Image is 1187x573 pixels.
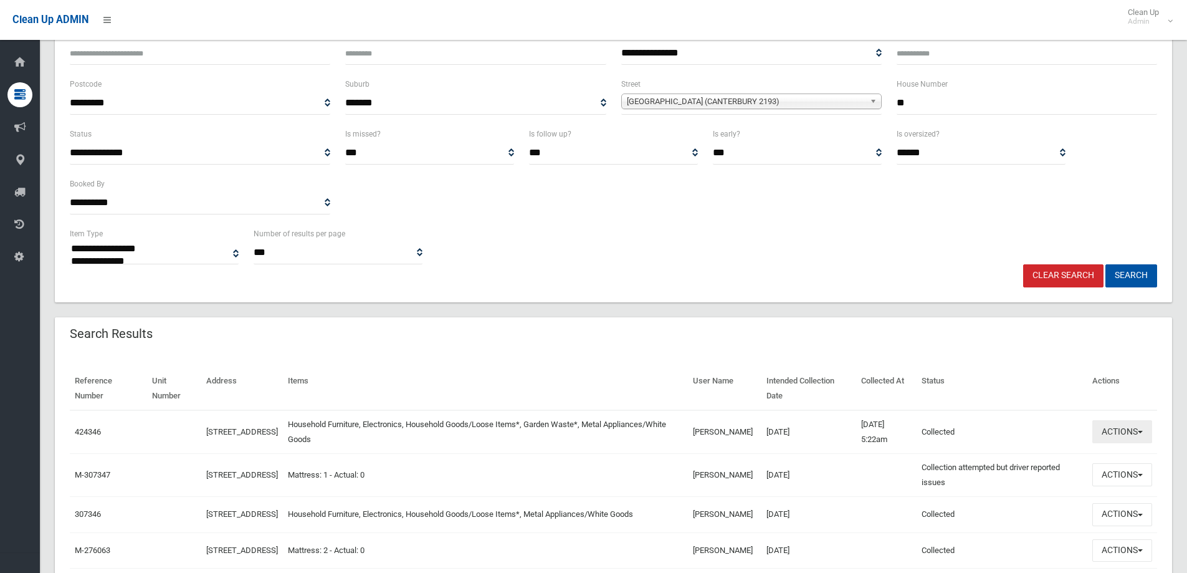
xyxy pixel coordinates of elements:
td: Collected [917,532,1087,569]
td: [DATE] [761,410,856,454]
label: Postcode [70,77,102,91]
th: Collected At [856,367,917,410]
label: Status [70,127,92,141]
button: Actions [1092,539,1152,562]
th: Items [283,367,688,410]
td: [PERSON_NAME] [688,453,761,496]
label: Street [621,77,641,91]
td: [DATE] [761,496,856,532]
th: Address [201,367,283,410]
td: [PERSON_NAME] [688,410,761,454]
a: [STREET_ADDRESS] [206,509,278,519]
a: [STREET_ADDRESS] [206,470,278,479]
a: M-307347 [75,470,110,479]
a: M-276063 [75,546,110,555]
td: [DATE] [761,532,856,569]
label: Item Type [70,227,103,241]
th: Status [917,367,1087,410]
th: Unit Number [147,367,201,410]
td: [PERSON_NAME] [688,532,761,569]
td: Mattress: 1 - Actual: 0 [283,453,688,496]
button: Actions [1092,503,1152,526]
button: Actions [1092,420,1152,443]
td: Household Furniture, Electronics, Household Goods/Loose Items*, Garden Waste*, Metal Appliances/W... [283,410,688,454]
td: Collection attempted but driver reported issues [917,453,1087,496]
span: [GEOGRAPHIC_DATA] (CANTERBURY 2193) [627,94,865,109]
a: [STREET_ADDRESS] [206,546,278,555]
a: [STREET_ADDRESS] [206,427,278,436]
td: [DATE] 5:22am [856,410,917,454]
label: Is early? [713,127,740,141]
label: Is oversized? [897,127,940,141]
td: Collected [917,496,1087,532]
label: Is missed? [345,127,381,141]
th: Reference Number [70,367,147,410]
button: Actions [1092,463,1152,486]
small: Admin [1128,17,1159,26]
td: Mattress: 2 - Actual: 0 [283,532,688,569]
label: House Number [897,77,948,91]
header: Search Results [55,322,168,346]
label: Suburb [345,77,369,91]
th: Actions [1087,367,1157,410]
a: 307346 [75,509,101,519]
td: [PERSON_NAME] [688,496,761,532]
th: User Name [688,367,761,410]
a: 424346 [75,427,101,436]
button: Search [1105,264,1157,287]
span: Clean Up [1122,7,1171,26]
label: Number of results per page [254,227,345,241]
td: [DATE] [761,453,856,496]
span: Clean Up ADMIN [12,14,88,26]
td: Household Furniture, Electronics, Household Goods/Loose Items*, Metal Appliances/White Goods [283,496,688,532]
label: Is follow up? [529,127,571,141]
th: Intended Collection Date [761,367,856,410]
td: Collected [917,410,1087,454]
label: Booked By [70,177,105,191]
a: Clear Search [1023,264,1104,287]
